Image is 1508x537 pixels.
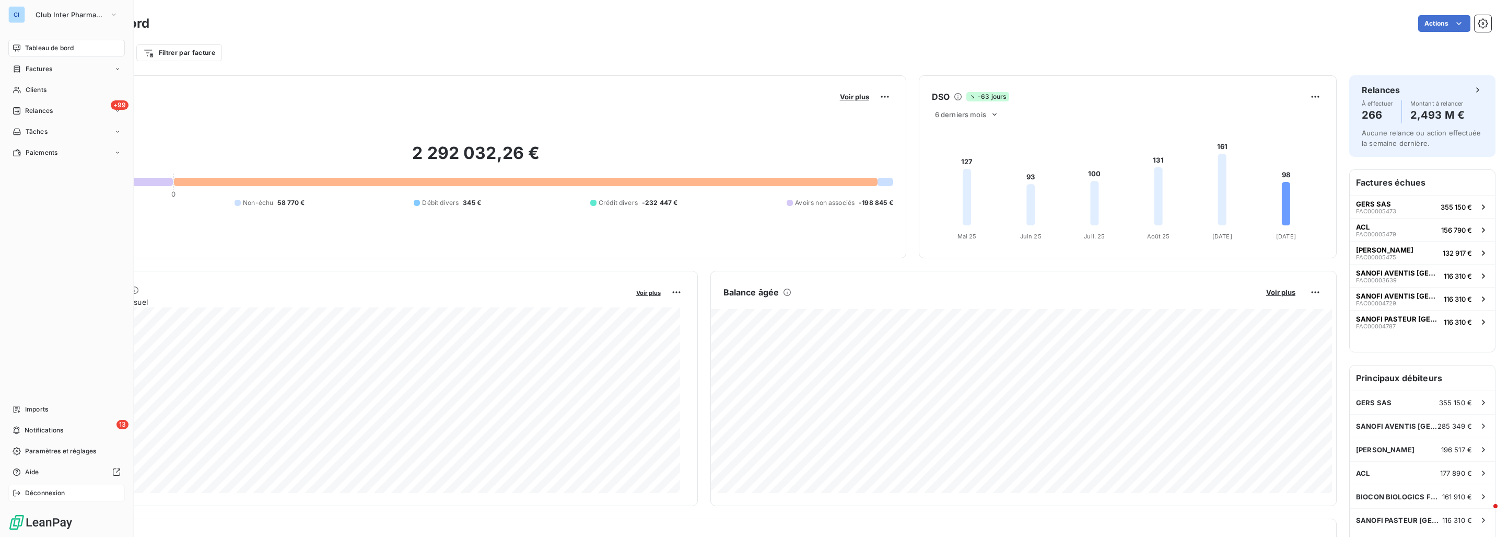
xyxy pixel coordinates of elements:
[1356,422,1437,430] span: SANOFI AVENTIS [GEOGRAPHIC_DATA]
[795,198,855,208] span: Avoirs non associés
[1350,310,1495,333] button: SANOFI PASTEUR [GEOGRAPHIC_DATA]FAC00004787116 310 €
[1362,100,1393,107] span: À effectuer
[1276,233,1296,240] tspan: [DATE]
[1444,295,1472,303] span: 116 310 €
[633,288,664,297] button: Voir plus
[1439,398,1472,407] span: 355 150 €
[1356,292,1440,300] span: SANOFI AVENTIS [GEOGRAPHIC_DATA]
[1362,129,1481,147] span: Aucune relance ou action effectuée la semaine dernière.
[1212,233,1232,240] tspan: [DATE]
[25,447,96,456] span: Paramètres et réglages
[1356,200,1391,208] span: GERS SAS
[840,93,869,101] span: Voir plus
[8,6,25,23] div: CI
[1356,315,1440,323] span: SANOFI PASTEUR [GEOGRAPHIC_DATA]
[1356,300,1396,306] span: FAC00004729
[59,143,893,174] h2: 2 292 032,26 €
[25,467,39,477] span: Aide
[8,464,125,481] a: Aide
[243,198,273,208] span: Non-échu
[463,198,481,208] span: 345 €
[1356,323,1396,329] span: FAC00004787
[642,198,678,208] span: -232 447 €
[1444,272,1472,280] span: 116 310 €
[136,44,222,61] button: Filtrer par facture
[1356,516,1442,524] span: SANOFI PASTEUR [GEOGRAPHIC_DATA]
[1442,516,1472,524] span: 116 310 €
[859,198,893,208] span: -198 845 €
[171,190,176,198] span: 0
[723,286,779,299] h6: Balance âgée
[1356,469,1370,477] span: ACL
[1350,365,1495,391] h6: Principaux débiteurs
[966,92,1009,101] span: -63 jours
[636,289,661,296] span: Voir plus
[1442,493,1472,501] span: 161 910 €
[1356,223,1370,231] span: ACL
[1441,445,1472,454] span: 196 517 €
[26,85,46,95] span: Clients
[1441,226,1472,234] span: 156 790 €
[1020,233,1041,240] tspan: Juin 25
[1356,246,1413,254] span: [PERSON_NAME]
[1472,501,1498,527] iframe: Intercom live chat
[1362,107,1393,123] h4: 266
[26,64,52,74] span: Factures
[1356,398,1392,407] span: GERS SAS
[59,296,629,307] span: Chiffre d'affaires mensuel
[1350,170,1495,195] h6: Factures échues
[25,426,63,435] span: Notifications
[422,198,459,208] span: Débit divers
[25,43,74,53] span: Tableau de bord
[25,106,53,116] span: Relances
[36,10,106,19] span: Club Inter Pharmaceutique
[1356,445,1415,454] span: [PERSON_NAME]
[8,514,73,531] img: Logo LeanPay
[1410,107,1465,123] h4: 2,493 M €
[25,405,48,414] span: Imports
[1356,493,1442,501] span: BIOCON BIOLOGICS FRANCE S.A.S
[1350,241,1495,264] button: [PERSON_NAME]FAC00005475132 917 €
[1356,277,1397,283] span: FAC00003639
[1350,287,1495,310] button: SANOFI AVENTIS [GEOGRAPHIC_DATA]FAC00004729116 310 €
[25,488,65,498] span: Déconnexion
[1356,231,1396,237] span: FAC00005479
[932,90,950,103] h6: DSO
[1437,422,1472,430] span: 285 349 €
[1443,249,1472,257] span: 132 917 €
[1350,218,1495,241] button: ACLFAC00005479156 790 €
[1356,269,1440,277] span: SANOFI AVENTIS [GEOGRAPHIC_DATA]
[1362,84,1400,96] h6: Relances
[111,100,128,110] span: +99
[1263,288,1299,297] button: Voir plus
[1356,254,1396,260] span: FAC00005475
[935,110,986,119] span: 6 derniers mois
[277,198,305,208] span: 58 770 €
[1410,100,1465,107] span: Montant à relancer
[599,198,638,208] span: Crédit divers
[1441,203,1472,211] span: 355 150 €
[1444,318,1472,326] span: 116 310 €
[1418,15,1470,32] button: Actions
[1440,469,1472,477] span: 177 890 €
[1266,288,1295,296] span: Voir plus
[1350,195,1495,218] button: GERS SASFAC00005473355 150 €
[116,420,128,429] span: 13
[1356,208,1396,214] span: FAC00005473
[837,92,872,101] button: Voir plus
[1147,233,1170,240] tspan: Août 25
[26,148,57,157] span: Paiements
[1350,264,1495,287] button: SANOFI AVENTIS [GEOGRAPHIC_DATA]FAC00003639116 310 €
[26,127,48,136] span: Tâches
[957,233,976,240] tspan: Mai 25
[1084,233,1105,240] tspan: Juil. 25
